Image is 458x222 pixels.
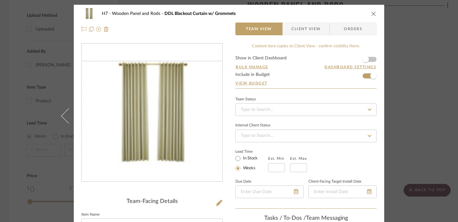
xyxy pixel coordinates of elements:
[235,43,377,50] div: Content here copies to Client View - confirm visibility there.
[309,185,377,198] input: Enter Install Date
[112,11,164,16] span: Wooden Panel and Rods
[268,156,284,161] label: Est. Min
[309,180,361,183] label: Client-Facing Target Install Date
[81,213,100,216] label: Item Name
[235,154,268,172] mat-radio-group: Select item type
[235,124,270,127] div: Internal Client Status
[291,23,321,35] span: Client View
[102,11,112,16] span: H7
[246,23,272,35] span: Team View
[235,98,256,101] div: Team Status
[82,61,222,165] div: 0
[235,64,269,70] button: Bulk Manage
[242,156,258,161] label: In Stock
[242,165,255,171] label: Weeks
[235,81,377,86] a: View Budget
[164,11,236,16] span: DDL Blackout Curtain w/ Grommets
[81,7,97,20] img: edb0f61a-0dc0-4615-8dd2-dcf7ba9bc6f4_48x40.jpg
[324,64,377,70] button: Dashboard Settings
[235,103,377,116] input: Type to Search…
[82,61,222,165] img: edb0f61a-0dc0-4615-8dd2-dcf7ba9bc6f4_436x436.jpg
[235,180,251,183] label: Due Date
[235,185,303,198] input: Enter Due Date
[371,11,377,17] button: close
[104,27,109,32] img: Remove from project
[235,149,268,154] label: Lead Time
[337,23,369,35] span: Orders
[81,198,223,205] div: Team-Facing Details
[235,215,377,222] div: team Messaging
[290,156,307,161] label: Est. Max
[235,130,377,142] input: Type to Search…
[264,215,306,221] span: Tasks / To-Dos /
